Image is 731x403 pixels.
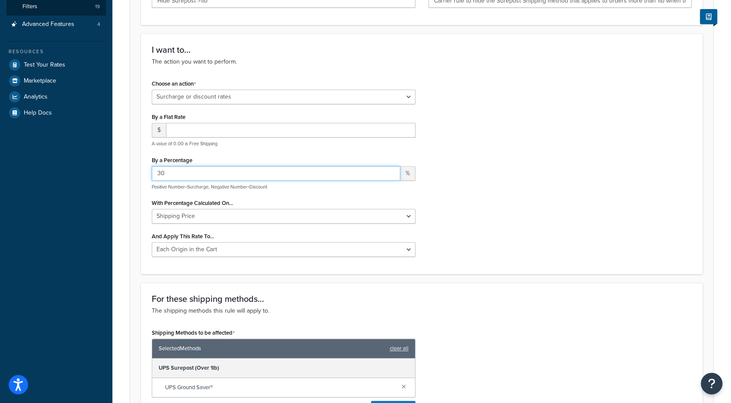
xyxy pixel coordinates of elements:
div: Resources [6,48,106,55]
a: Help Docs [6,105,106,121]
span: Advanced Features [22,21,74,28]
span: Filters [22,3,37,10]
p: A value of 0.00 is Free Shipping [152,141,415,147]
p: Positive Number=Surcharge, Negative Number=Discount [152,184,415,190]
span: $ [152,123,166,138]
li: Advanced Features [6,16,106,32]
span: UPS Ground Saver® [165,381,395,393]
span: Test Your Rates [24,61,65,69]
div: UPS Surepost (Over 1lb) [152,358,415,378]
label: By a Flat Rate [152,114,185,120]
label: Shipping Methods to be affected [152,329,235,336]
span: Selected Methods [159,342,386,355]
label: By a Percentage [152,157,192,163]
span: Marketplace [24,77,56,85]
button: Show Help Docs [700,9,717,24]
h3: I want to... [152,45,692,54]
h3: For these shipping methods... [152,294,692,304]
span: % [400,166,415,181]
label: Choose an action [152,80,196,87]
label: And Apply This Rate To... [152,233,214,240]
button: Open Resource Center [701,373,722,394]
a: clear all [390,342,409,355]
span: Analytics [24,93,48,101]
a: Marketplace [6,73,106,89]
span: Help Docs [24,109,52,117]
span: 19 [95,3,100,10]
span: 4 [97,21,100,28]
a: Test Your Rates [6,57,106,73]
p: The action you want to perform. [152,57,692,67]
label: With Percentage Calculated On... [152,200,233,206]
a: Advanced Features4 [6,16,106,32]
a: Analytics [6,89,106,105]
p: The shipping methods this rule will apply to. [152,306,692,316]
